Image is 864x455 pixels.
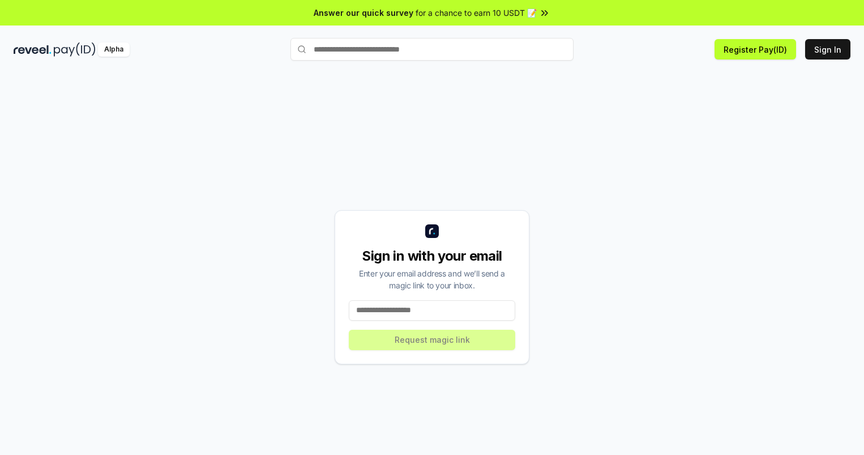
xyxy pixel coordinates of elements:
img: reveel_dark [14,42,52,57]
div: Alpha [98,42,130,57]
img: pay_id [54,42,96,57]
span: Answer our quick survey [314,7,413,19]
div: Enter your email address and we’ll send a magic link to your inbox. [349,267,515,291]
button: Register Pay(ID) [715,39,796,59]
button: Sign In [805,39,850,59]
img: logo_small [425,224,439,238]
div: Sign in with your email [349,247,515,265]
span: for a chance to earn 10 USDT 📝 [416,7,537,19]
